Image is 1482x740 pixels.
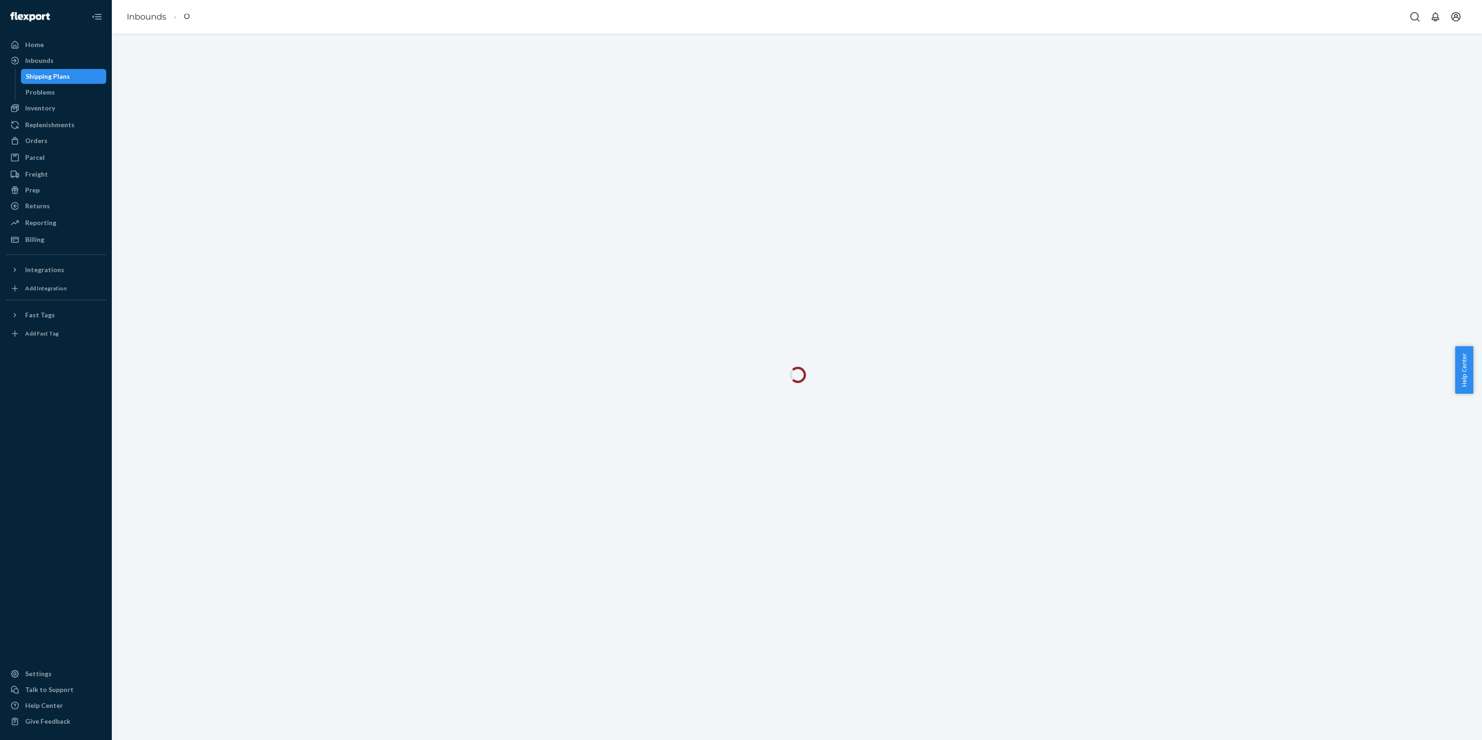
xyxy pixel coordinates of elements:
div: Reporting [25,218,56,227]
a: Replenishments [6,117,106,132]
div: Settings [25,669,52,678]
div: Help Center [25,701,63,710]
img: Flexport logo [10,12,50,21]
div: Billing [25,235,44,244]
div: Replenishments [25,120,75,130]
button: Open account menu [1447,7,1465,26]
div: Give Feedback [25,717,70,726]
div: Prep [25,185,40,195]
a: Inbounds [6,53,106,68]
button: Integrations [6,262,106,277]
a: Shipping Plans [21,69,107,84]
div: Orders [25,136,48,145]
div: Add Integration [25,284,67,292]
button: Fast Tags [6,308,106,322]
a: Add Integration [6,281,106,296]
ol: breadcrumbs [119,3,197,31]
a: Problems [21,85,107,100]
button: Open Search Box [1406,7,1424,26]
div: Parcel [25,153,45,162]
a: Settings [6,666,106,681]
a: Reporting [6,215,106,230]
a: Inbounds [127,12,166,22]
button: Help Center [1455,346,1473,394]
div: Freight [25,170,48,179]
div: Add Fast Tag [25,329,59,337]
a: Prep [6,183,106,198]
a: Help Center [6,698,106,713]
div: Problems [26,88,55,97]
a: Parcel [6,150,106,165]
div: Inventory [25,103,55,113]
div: Fast Tags [25,310,55,320]
a: Orders [6,133,106,148]
a: Freight [6,167,106,182]
div: Shipping Plans [26,72,70,81]
button: Give Feedback [6,714,106,729]
div: Inbounds [25,56,54,65]
button: Open notifications [1426,7,1445,26]
a: Home [6,37,106,52]
div: Integrations [25,265,64,274]
a: Inventory [6,101,106,116]
button: Talk to Support [6,682,106,697]
div: Returns [25,201,50,211]
a: Billing [6,232,106,247]
a: Add Fast Tag [6,326,106,341]
a: Returns [6,199,106,213]
div: Talk to Support [25,685,74,694]
button: Close Navigation [88,7,106,26]
div: Home [25,40,44,49]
